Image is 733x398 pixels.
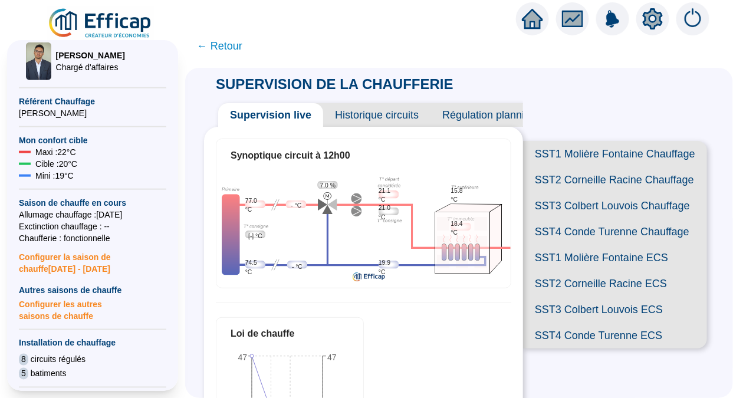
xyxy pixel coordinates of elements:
div: Synoptique [216,172,511,284]
span: fund [562,8,583,29]
span: [PERSON_NAME] [56,50,125,61]
span: [PERSON_NAME] [19,107,166,119]
span: Exctinction chauffage : -- [19,221,166,232]
img: alerts [676,2,709,35]
span: Cible : 20 °C [35,158,77,170]
span: circuits régulés [31,354,86,366]
span: home [522,8,543,29]
span: 18.4 °C [451,219,471,238]
span: Chargé d'affaires [56,61,125,73]
span: batiments [31,368,67,380]
span: ← Retour [197,38,242,54]
span: Chaufferie : fonctionnelle [19,232,166,244]
span: Autres saisons de chauffe [19,284,166,296]
span: Maxi : 22 °C [35,146,76,158]
span: [-] °C [248,232,262,241]
span: SST4 Conde Turenne Chauffage [523,219,707,245]
span: 7.0 % [320,181,336,190]
span: SST3 Colbert Louvois ECS [523,297,707,323]
span: Régulation plannifiée [430,103,553,127]
span: Référent Chauffage [19,96,166,107]
span: SST2 Corneille Racine Chauffage [523,167,707,193]
span: 15.8 °C [451,186,471,205]
span: Configurer la saison de chauffe [DATE] - [DATE] [19,244,166,275]
span: 8 [19,354,28,366]
div: Synoptique circuit à 12h00 [231,149,497,163]
span: SST4 Conde Turenne ECS [523,323,707,348]
span: SST2 Corneille Racine ECS [523,271,707,297]
span: 21.1 °C [379,186,399,205]
span: 74.5 °C [245,258,265,277]
span: Allumage chauffage : [DATE] [19,209,166,221]
span: SST3 Colbert Louvois Chauffage [523,193,707,219]
span: Supervision live [218,103,323,127]
span: SST1 Molière Fontaine ECS [523,245,707,271]
span: - °C [291,201,301,210]
span: 77.0 °C [245,196,265,215]
span: Mini : 19 °C [35,170,74,182]
tspan: 47 [238,353,247,362]
span: 19.9 °C [379,258,399,277]
div: Loi de chauffe [231,327,349,341]
span: Historique circuits [323,103,430,127]
span: 21.0 °C [379,203,399,222]
span: 5 [19,368,28,380]
span: - °C [292,262,303,272]
img: circuit-supervision.724c8d6b72cc0638e748.png [216,172,511,284]
span: SUPERVISION DE LA CHAUFFERIE [204,76,465,92]
span: Installation de chauffage [19,337,166,349]
img: efficap energie logo [47,7,154,40]
img: alerts [596,2,629,35]
span: Mon confort cible [19,134,166,146]
span: Configurer les autres saisons de chauffe [19,296,166,322]
img: Chargé d'affaires [26,42,51,80]
span: setting [642,8,663,29]
span: SST1 Molière Fontaine Chauffage [523,141,707,167]
tspan: 47 [327,353,337,362]
span: Saison de chauffe en cours [19,197,166,209]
